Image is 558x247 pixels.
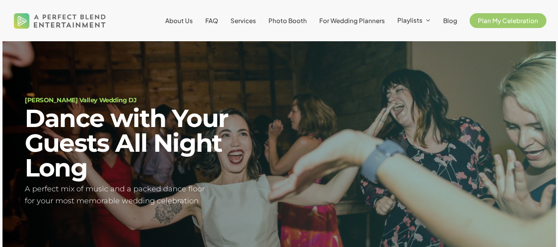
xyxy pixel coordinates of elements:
h2: Dance with Your Guests All Night Long [25,106,269,180]
span: Playlists [397,16,423,24]
a: Photo Booth [268,17,307,24]
a: Blog [443,17,457,24]
a: Services [230,17,256,24]
a: For Wedding Planners [319,17,385,24]
h5: A perfect mix of music and a packed dance floor for your most memorable wedding celebration [25,183,269,207]
a: Plan My Celebration [470,17,546,24]
span: Plan My Celebration [478,16,538,24]
a: Playlists [397,17,431,24]
a: About Us [165,17,193,24]
img: A Perfect Blend Entertainment [12,6,108,35]
a: FAQ [205,17,218,24]
h1: [PERSON_NAME] Valley Wedding DJ [25,97,269,103]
